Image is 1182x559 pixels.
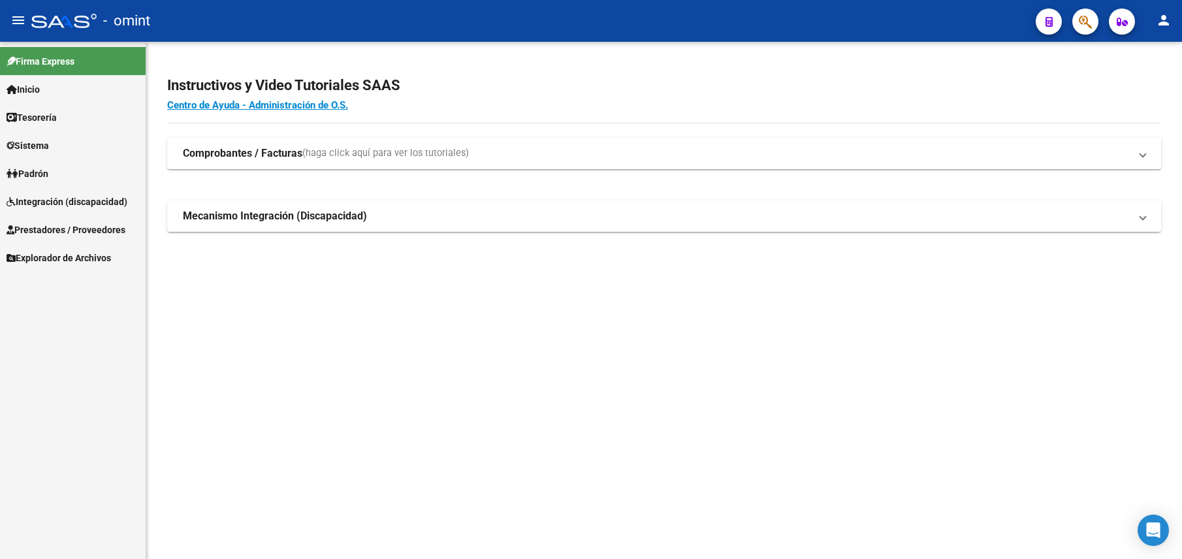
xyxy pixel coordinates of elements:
span: (haga click aquí para ver los tutoriales) [302,146,469,161]
mat-icon: person [1156,12,1172,28]
span: Prestadores / Proveedores [7,223,125,237]
span: Inicio [7,82,40,97]
mat-expansion-panel-header: Comprobantes / Facturas(haga click aquí para ver los tutoriales) [167,138,1161,169]
span: Explorador de Archivos [7,251,111,265]
h2: Instructivos y Video Tutoriales SAAS [167,73,1161,98]
span: Integración (discapacidad) [7,195,127,209]
a: Centro de Ayuda - Administración de O.S. [167,99,348,111]
strong: Comprobantes / Facturas [183,146,302,161]
span: - omint [103,7,150,35]
div: Open Intercom Messenger [1138,515,1169,546]
span: Firma Express [7,54,74,69]
mat-icon: menu [10,12,26,28]
strong: Mecanismo Integración (Discapacidad) [183,209,367,223]
span: Tesorería [7,110,57,125]
mat-expansion-panel-header: Mecanismo Integración (Discapacidad) [167,200,1161,232]
span: Sistema [7,138,49,153]
span: Padrón [7,167,48,181]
